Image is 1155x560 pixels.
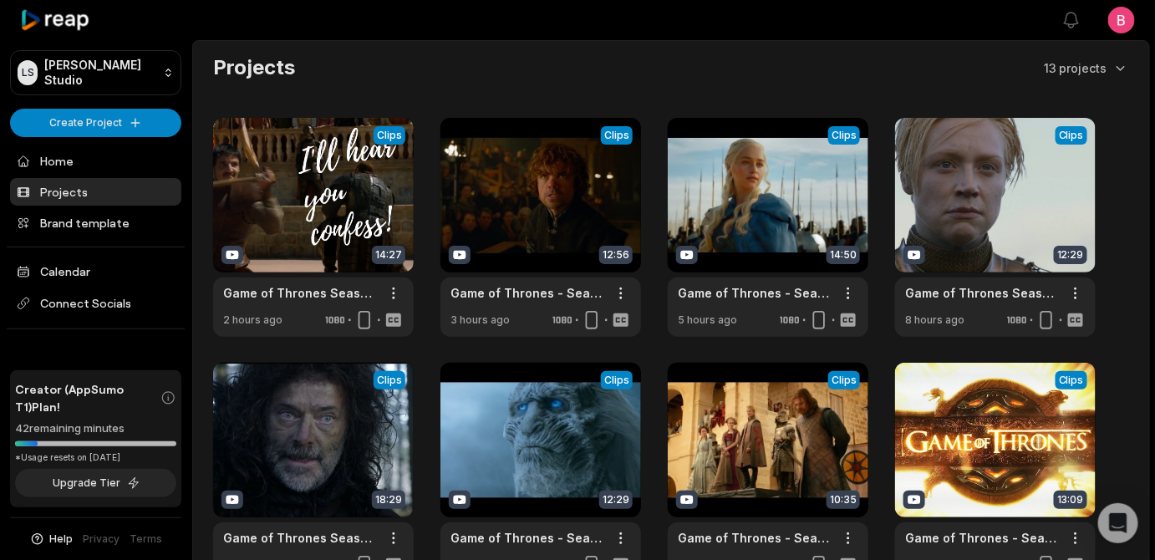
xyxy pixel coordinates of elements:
[15,420,176,437] div: 42 remaining minutes
[44,58,156,88] p: [PERSON_NAME] Studio
[678,529,832,547] a: Game of Thrones - Season 1 - Top 10 Moments
[1098,503,1138,543] div: Open Intercom Messenger
[15,380,160,415] span: Creator (AppSumo T1) Plan!
[223,284,377,302] a: Game of Thrones Season 4 All fights and Battles Scenes
[450,529,604,547] a: Game of Thrones - Season 2 - Top 10 Moments
[905,529,1059,547] a: Game of Thrones - Season 1 Highlights
[1044,59,1129,77] button: 13 projects
[15,469,176,497] button: Upgrade Tier
[130,532,163,547] a: Terms
[10,209,181,237] a: Brand template
[10,257,181,285] a: Calendar
[10,109,181,137] button: Create Project
[905,284,1059,302] a: Game of Thrones Season 2 All fights and Battles Scenes
[10,288,181,318] span: Connect Socials
[10,147,181,175] a: Home
[50,532,74,547] span: Help
[18,60,38,85] div: LS
[29,532,74,547] button: Help
[223,529,377,547] a: Game of Thrones Season 1 All Fights and Battles Scenes
[84,532,120,547] a: Privacy
[15,451,176,464] div: *Usage resets on [DATE]
[678,284,832,302] a: Game of Thrones - Season 3 - Top 10 Moments
[10,178,181,206] a: Projects
[213,54,295,81] h2: Projects
[450,284,604,302] a: Game of Thrones - Season 4 - Top 10 Moments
